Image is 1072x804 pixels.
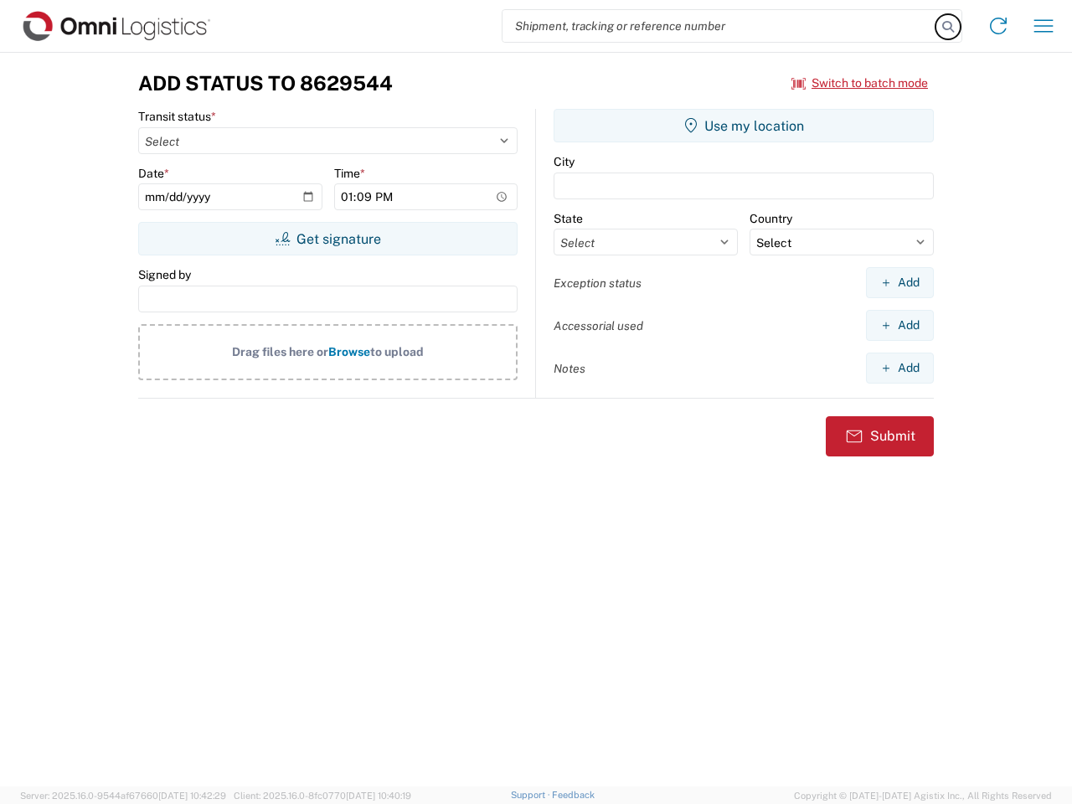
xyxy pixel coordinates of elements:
[334,166,365,181] label: Time
[370,345,424,358] span: to upload
[554,109,934,142] button: Use my location
[554,211,583,226] label: State
[791,70,928,97] button: Switch to batch mode
[554,318,643,333] label: Accessorial used
[794,788,1052,803] span: Copyright © [DATE]-[DATE] Agistix Inc., All Rights Reserved
[866,353,934,384] button: Add
[158,791,226,801] span: [DATE] 10:42:29
[554,276,642,291] label: Exception status
[554,361,585,376] label: Notes
[138,222,518,255] button: Get signature
[20,791,226,801] span: Server: 2025.16.0-9544af67660
[554,154,575,169] label: City
[328,345,370,358] span: Browse
[552,790,595,800] a: Feedback
[138,109,216,124] label: Transit status
[234,791,411,801] span: Client: 2025.16.0-8fc0770
[232,345,328,358] span: Drag files here or
[138,71,393,95] h3: Add Status to 8629544
[866,267,934,298] button: Add
[346,791,411,801] span: [DATE] 10:40:19
[750,211,792,226] label: Country
[138,166,169,181] label: Date
[502,10,936,42] input: Shipment, tracking or reference number
[511,790,553,800] a: Support
[826,416,934,456] button: Submit
[138,267,191,282] label: Signed by
[866,310,934,341] button: Add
